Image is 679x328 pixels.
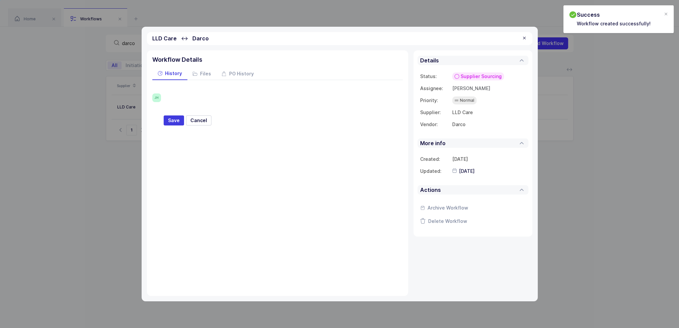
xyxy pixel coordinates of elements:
[420,165,447,177] td: Updated:
[420,135,446,151] div: More info
[420,203,468,213] button: Archive Workflow
[229,71,254,76] span: PO History
[200,71,211,76] span: Files
[452,106,526,118] td: LLD Care
[420,52,439,68] div: Details
[420,216,467,227] button: Delete Workflow
[460,97,474,104] span: Normal
[152,56,202,64] span: Workflow Details
[420,82,447,94] td: Assignee:
[420,182,441,198] div: Actions
[420,118,447,130] td: Vendor:
[452,72,504,80] div: Supplier Sourcing
[420,106,447,118] td: Supplier:
[165,71,182,76] span: History
[420,70,447,82] td: Status:
[152,93,161,102] span: JH
[420,94,447,106] td: Priority:
[417,65,528,136] div: Details
[577,20,651,27] p: Workflow created successfully!
[152,35,177,42] span: LLD Care
[452,153,526,165] td: [DATE]
[452,118,526,130] td: Darco
[452,85,490,91] span: [PERSON_NAME]
[417,195,528,232] div: Actions
[164,115,184,125] button: Save
[417,56,528,65] div: Details
[181,35,188,42] span: ↔
[168,117,180,124] span: Save
[417,138,528,148] div: More info
[192,35,209,42] span: Darco
[461,73,502,80] span: Supplier Sourcing
[420,153,447,165] td: Created:
[577,11,651,19] h2: Success
[186,115,211,125] button: Cancel
[417,148,528,183] div: More info
[417,185,528,195] div: Actions
[452,96,477,104] div: Normal
[452,86,490,91] div: [PERSON_NAME]
[190,117,207,124] span: Cancel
